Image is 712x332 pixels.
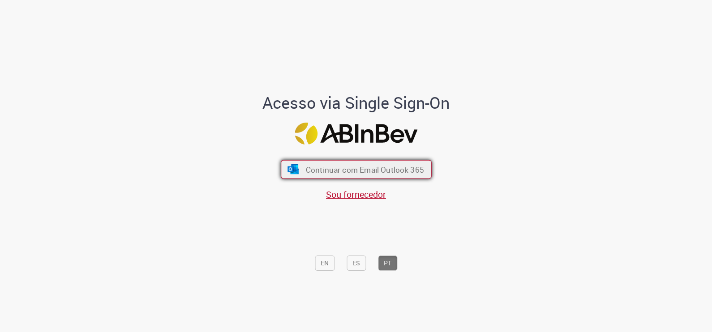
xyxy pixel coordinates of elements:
a: Sou fornecedor [326,188,386,200]
button: ícone Azure/Microsoft 360 Continuar com Email Outlook 365 [281,160,432,179]
img: Logo ABInBev [295,123,417,145]
span: Continuar com Email Outlook 365 [305,164,424,175]
img: ícone Azure/Microsoft 360 [287,165,300,175]
button: ES [347,255,366,271]
button: EN [315,255,335,271]
button: PT [378,255,397,271]
h1: Acesso via Single Sign-On [232,94,480,112]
